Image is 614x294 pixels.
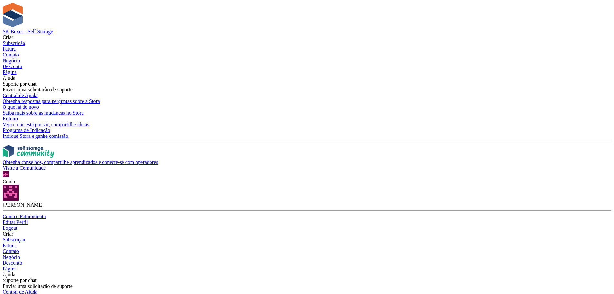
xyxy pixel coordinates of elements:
[3,254,611,260] a: Negócio
[3,237,611,243] a: Subscrição
[3,93,611,104] a: Central de Ajuda Obtenha respostas para perguntas sobre a Stora
[3,29,53,34] a: SK Boxes - Self Storage
[3,35,13,40] span: Criar
[3,266,611,272] a: Página
[3,243,611,248] a: Fatura
[3,46,611,52] a: Fatura
[3,165,46,171] span: Visite a Comunidade
[3,116,611,127] a: Roteiro Veja o que está por vir, compartilhe ideias
[3,127,611,139] a: Programa de Indicação Indique Stora e ganhe comissão
[3,69,611,75] a: Página
[3,40,611,46] a: Subscrição
[3,248,611,254] a: Contato
[3,278,37,283] span: Suporte por chat
[3,64,611,69] a: Desconto
[3,104,611,116] a: O que há de novo Saiba mais sobre as mudanças no Stora
[3,58,611,64] a: Negócio
[3,283,611,289] div: Enviar uma solicitação de suporte
[3,185,19,201] img: Joana Alegria
[3,133,611,139] div: Indique Stora e ganhe comissão
[3,75,15,81] span: Ajuda
[3,225,611,231] a: Logout
[3,104,39,110] span: O que há de novo
[3,272,15,277] span: Ajuda
[3,231,13,237] span: Criar
[3,116,18,121] span: Roteiro
[3,3,23,27] img: stora-icon-8386f47178a22dfd0bd8f6a31ec36ba5ce8667c1dd55bd0f319d3a0aa187defe.svg
[3,93,37,98] span: Central de Ajuda
[3,127,50,133] span: Programa de Indicação
[3,145,54,158] img: community-logo-e120dcb29bea30313fccf008a00513ea5fe9ad107b9d62852cae38739ed8438e.svg
[3,202,611,208] div: [PERSON_NAME]
[3,214,611,219] a: Conta e Faturamento
[3,98,611,104] div: Obtenha respostas para perguntas sobre a Stora
[3,52,611,58] a: Contato
[3,159,611,165] div: Obtenha conselhos, compartilhe aprendizados e conecte-se com operadores
[3,87,611,93] div: Enviar uma solicitação de suporte
[3,219,611,225] a: Editar Perfil
[3,81,37,86] span: Suporte por chat
[3,110,611,116] div: Saiba mais sobre as mudanças no Stora
[3,145,611,171] a: Obtenha conselhos, compartilhe aprendizados e conecte-se com operadores Visite a Comunidade
[3,260,611,266] a: Desconto
[3,122,611,127] div: Veja o que está por vir, compartilhe ideias
[3,171,9,177] img: Joana Alegria
[3,179,15,184] span: Conta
